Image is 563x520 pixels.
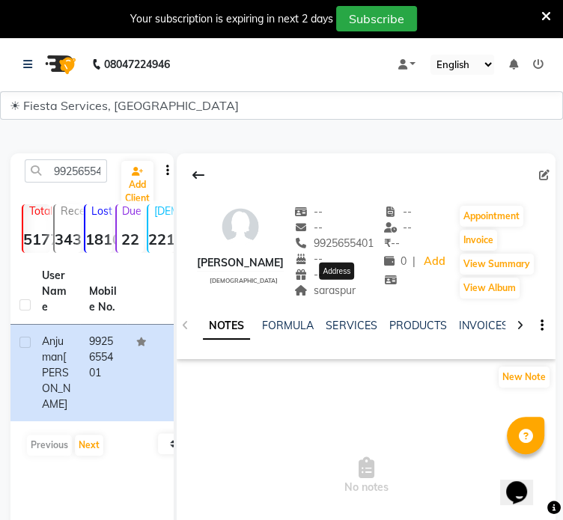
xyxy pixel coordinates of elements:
[326,319,377,332] a: SERVICES
[117,230,144,248] strong: 22
[294,205,323,218] span: --
[294,236,374,250] span: 9925655401
[294,268,323,281] span: --
[384,254,407,268] span: 0
[384,205,413,218] span: --
[460,254,534,275] button: View Summary
[42,334,64,364] span: Anjuman
[319,262,354,279] div: Address
[75,435,103,456] button: Next
[91,204,112,218] p: Lost
[499,367,550,388] button: New Note
[33,259,80,325] th: User Name
[336,6,417,31] button: Subscribe
[384,221,413,234] span: --
[38,43,80,85] img: logo
[154,204,175,218] p: [DEMOGRAPHIC_DATA]
[460,206,523,227] button: Appointment
[460,230,497,251] button: Invoice
[25,159,107,183] input: Search by Name/Mobile/Email/Code
[183,161,214,189] div: Back to Client
[218,204,263,249] img: avatar
[80,325,127,421] td: 9925655401
[23,230,50,248] strong: 5177
[500,460,548,505] iframe: chat widget
[61,204,82,218] p: Recent
[130,11,333,27] div: Your subscription is expiring in next 2 days
[413,254,416,269] span: |
[55,230,82,248] strong: 343
[262,319,314,332] a: FORMULA
[80,259,127,325] th: Mobile No.
[104,43,170,85] b: 08047224946
[85,230,112,248] strong: 1810
[389,319,446,332] a: PRODUCTS
[294,284,356,297] span: saraspur
[460,278,520,299] button: View Album
[148,230,175,248] strong: 221
[121,161,153,209] a: Add Client
[210,277,278,284] span: [DEMOGRAPHIC_DATA]
[29,204,50,218] p: Total
[120,204,144,218] p: Due
[197,255,284,271] div: [PERSON_NAME]
[422,251,448,272] a: Add
[203,313,250,340] a: NOTES
[384,236,400,250] span: --
[458,319,508,332] a: INVOICES
[384,236,391,250] span: ₹
[294,252,323,266] span: --
[294,221,323,234] span: --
